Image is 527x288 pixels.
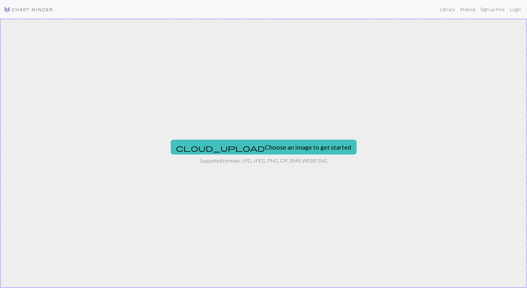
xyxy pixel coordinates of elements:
[507,3,523,15] a: Login
[199,157,328,164] p: Supported formats: JPG, JPEG, PNG, GIF, BMP, WEBP, SVG
[478,3,507,15] a: Sign up free
[4,6,53,13] img: Logo
[458,3,478,15] a: Manual
[437,3,458,15] a: Library
[171,140,357,155] button: Choose an image to get started
[176,144,265,152] span: cloud_upload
